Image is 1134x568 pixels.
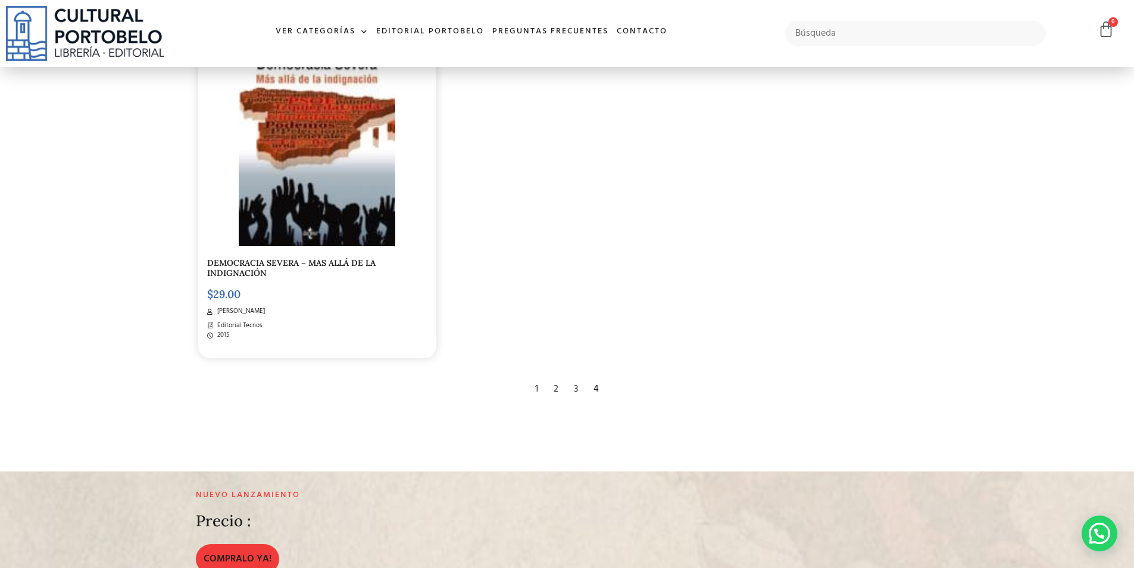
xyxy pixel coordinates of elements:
[529,376,544,402] div: 1
[372,19,488,45] a: Editorial Portobelo
[588,376,605,402] div: 4
[196,491,691,501] h2: Nuevo lanzamiento
[214,306,265,316] span: [PERSON_NAME]
[214,321,263,331] span: Editorial Tecnos
[568,376,584,402] div: 3
[1108,17,1118,27] span: 0
[785,21,1046,46] input: Búsqueda
[613,19,671,45] a: Contacto
[196,513,251,530] h2: Precio :
[239,19,395,246] img: democracia_severa-2.jpg
[488,19,613,45] a: Preguntas frecuentes
[207,287,213,301] span: $
[207,257,376,278] a: DEMOCRACIA SEVERA – MAS ALLÁ DE LA INDIGNACIÓN
[214,330,230,340] span: 2015
[207,287,240,301] bdi: 29.00
[548,376,564,402] div: 2
[1098,21,1114,38] a: 0
[271,19,372,45] a: Ver Categorías
[204,552,271,566] span: COMPRALO YA!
